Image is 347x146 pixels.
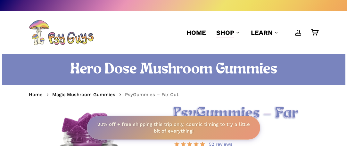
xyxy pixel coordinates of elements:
[216,29,234,36] span: Shop
[125,92,178,97] span: PsyGummies – Far Out
[97,121,250,134] strong: 20% off + free shipping this trip only, cosmic timing to try a little bit of everything!
[181,11,318,54] nav: Main Menu
[29,20,94,45] img: PsyGuys
[186,29,206,36] span: Home
[251,28,279,37] a: Learn
[174,105,318,140] h2: PsyGummies – Far Out
[29,91,43,98] a: Home
[52,91,115,98] a: Magic Mushroom Gummies
[216,28,241,37] a: Shop
[29,61,318,79] h1: Hero Dose Mushroom Gummies
[186,28,206,37] a: Home
[251,29,273,36] span: Learn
